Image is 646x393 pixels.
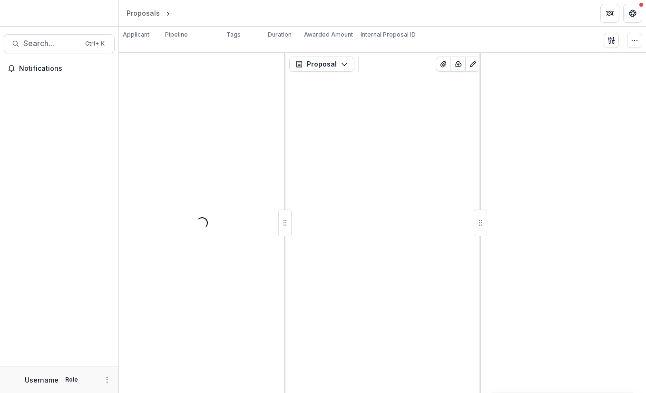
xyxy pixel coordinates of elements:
button: Edit as form [465,57,480,72]
button: Get Help [623,4,642,23]
a: Proposals [123,6,164,20]
p: Role [62,375,81,384]
button: More [101,374,113,385]
button: View Attached Files [436,57,451,72]
button: Partners [600,4,619,23]
button: Proposal [289,57,354,72]
p: Pipeline [165,30,188,39]
p: Duration [268,30,292,39]
div: Proposals [127,8,160,18]
p: Applicant [123,30,149,39]
button: Search... [4,34,115,53]
nav: breadcrumb [123,6,213,20]
p: Internal Proposal ID [361,30,416,39]
p: Tags [226,30,241,39]
span: Notifications [19,65,111,73]
span: Search... [23,39,79,48]
p: Username [25,375,59,385]
p: Awarded Amount [304,30,353,39]
button: Notifications [4,61,115,76]
div: Ctrl + K [83,38,107,49]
